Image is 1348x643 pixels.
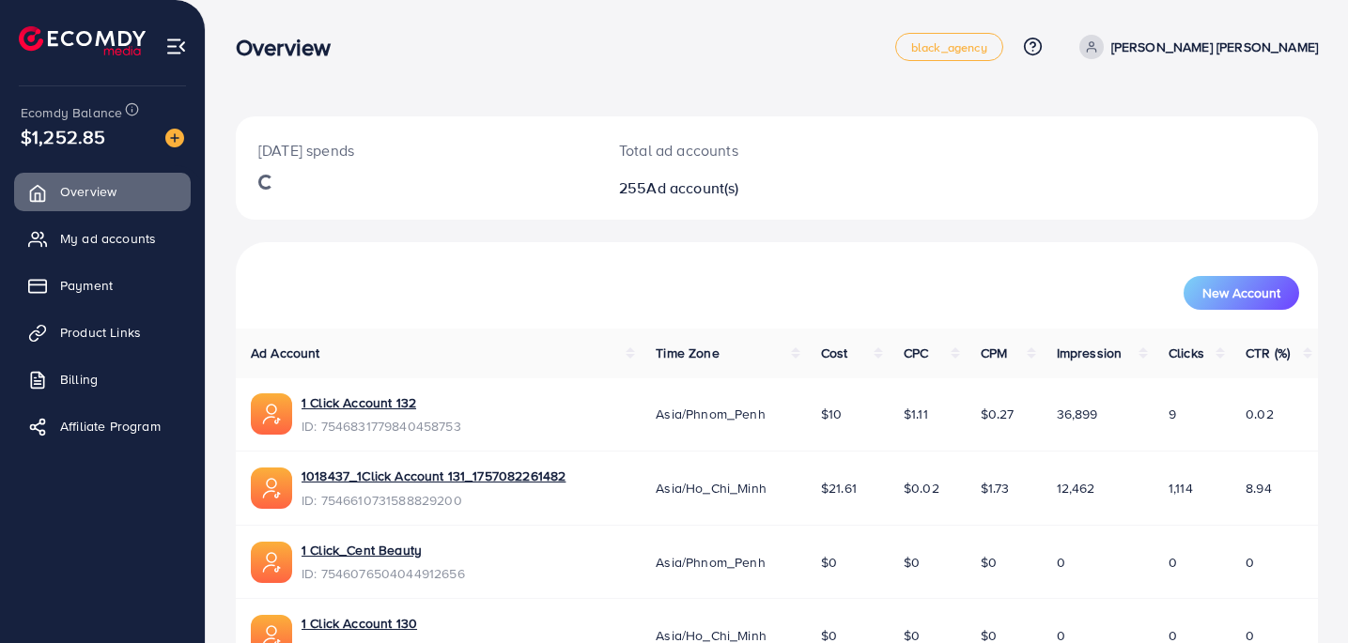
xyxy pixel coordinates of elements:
[251,344,320,362] span: Ad Account
[60,182,116,201] span: Overview
[302,564,465,583] span: ID: 7546076504044912656
[21,123,105,150] span: $1,252.85
[14,360,191,398] a: Billing
[1072,35,1318,59] a: [PERSON_NAME] [PERSON_NAME]
[981,405,1015,423] span: $0.27
[1246,344,1290,362] span: CTR (%)
[14,173,191,210] a: Overview
[19,26,146,55] img: logo
[165,129,184,147] img: image
[1246,553,1254,572] span: 0
[656,405,765,423] span: Asia/Phnom_Penh
[302,467,566,485] a: 1018437_1Click Account 131_1757082261482
[895,33,1003,61] a: black_agency
[251,467,292,509] img: ic-ads-acc.e4c84228.svg
[904,553,920,572] span: $0
[1057,553,1065,572] span: 0
[302,541,465,559] a: 1 Click_Cent Beauty
[302,614,462,633] a: 1 Click Account 130
[904,405,928,423] span: $1.11
[656,479,767,498] span: Asia/Ho_Chi_Minh
[1169,553,1177,572] span: 0
[14,314,191,351] a: Product Links
[14,220,191,257] a: My ad accounts
[258,139,574,161] p: [DATE] spends
[821,479,857,498] span: $21.61
[1202,286,1280,299] span: New Account
[14,407,191,445] a: Affiliate Program
[60,417,161,436] span: Affiliate Program
[1057,344,1123,362] span: Impression
[1057,405,1098,423] span: 36,899
[165,36,187,57] img: menu
[981,479,1010,498] span: $1.73
[904,344,928,362] span: CPC
[619,139,844,161] p: Total ad accounts
[1184,276,1299,310] button: New Account
[656,344,719,362] span: Time Zone
[1057,479,1095,498] span: 12,462
[1246,405,1274,423] span: 0.02
[14,267,191,304] a: Payment
[981,344,1007,362] span: CPM
[1169,479,1193,498] span: 1,114
[646,177,738,198] span: Ad account(s)
[236,34,346,61] h3: Overview
[302,491,566,510] span: ID: 7546610731588829200
[60,323,141,342] span: Product Links
[251,542,292,583] img: ic-ads-acc.e4c84228.svg
[821,405,842,423] span: $10
[619,179,844,197] h2: 255
[821,553,837,572] span: $0
[1169,344,1204,362] span: Clicks
[251,393,292,435] img: ic-ads-acc.e4c84228.svg
[904,479,939,498] span: $0.02
[302,393,461,412] a: 1 Click Account 132
[302,417,461,436] span: ID: 7546831779840458753
[1246,479,1272,498] span: 8.94
[1111,36,1318,58] p: [PERSON_NAME] [PERSON_NAME]
[60,370,98,389] span: Billing
[60,276,113,295] span: Payment
[821,344,848,362] span: Cost
[1169,405,1176,423] span: 9
[911,41,987,54] span: black_agency
[60,229,156,248] span: My ad accounts
[981,553,997,572] span: $0
[21,103,122,122] span: Ecomdy Balance
[656,553,765,572] span: Asia/Phnom_Penh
